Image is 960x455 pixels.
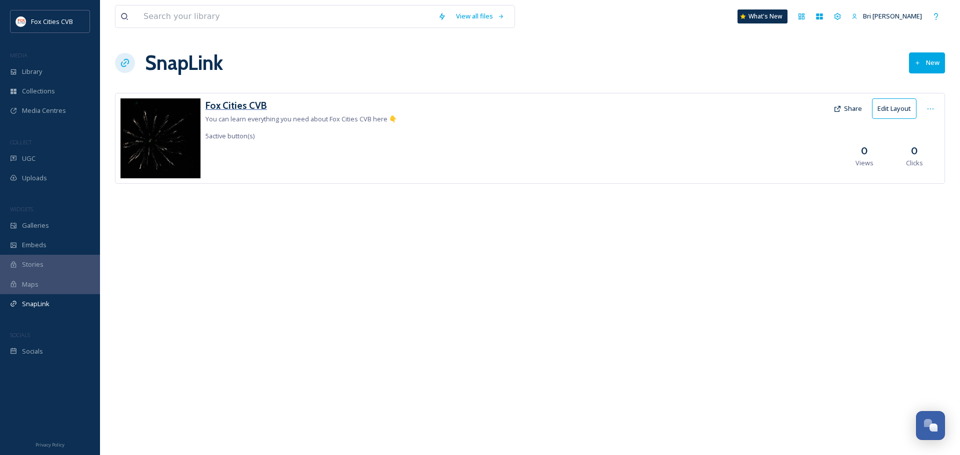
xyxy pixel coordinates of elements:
[861,144,868,158] h3: 0
[828,99,867,118] button: Share
[22,280,38,289] span: Maps
[22,67,42,76] span: Library
[872,98,916,119] button: Edit Layout
[145,48,223,78] h1: SnapLink
[872,98,921,119] a: Edit Layout
[22,260,43,269] span: Stories
[10,51,27,59] span: MEDIA
[138,5,433,27] input: Search your library
[906,158,923,168] span: Clicks
[22,240,46,250] span: Embeds
[22,154,35,163] span: UGC
[846,6,927,26] a: Bri [PERSON_NAME]
[205,131,254,140] span: 5 active button(s)
[120,98,200,178] img: ee41d3ab-be4e-409c-92ec-0da04d4208c3.jpg
[855,158,873,168] span: Views
[911,144,918,158] h3: 0
[22,173,47,183] span: Uploads
[205,114,397,123] span: You can learn everything you need about Fox Cities CVB here 👇
[10,331,30,339] span: SOCIALS
[22,347,43,356] span: Socials
[31,17,73,26] span: Fox Cities CVB
[22,106,66,115] span: Media Centres
[10,205,33,213] span: WIDGETS
[22,221,49,230] span: Galleries
[451,6,509,26] a: View all files
[10,138,31,146] span: COLLECT
[16,16,26,26] img: images.png
[35,438,64,450] a: Privacy Policy
[22,299,49,309] span: SnapLink
[863,11,922,20] span: Bri [PERSON_NAME]
[205,98,397,113] a: Fox Cities CVB
[22,86,55,96] span: Collections
[916,411,945,440] button: Open Chat
[35,442,64,448] span: Privacy Policy
[737,9,787,23] a: What's New
[909,52,945,73] button: New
